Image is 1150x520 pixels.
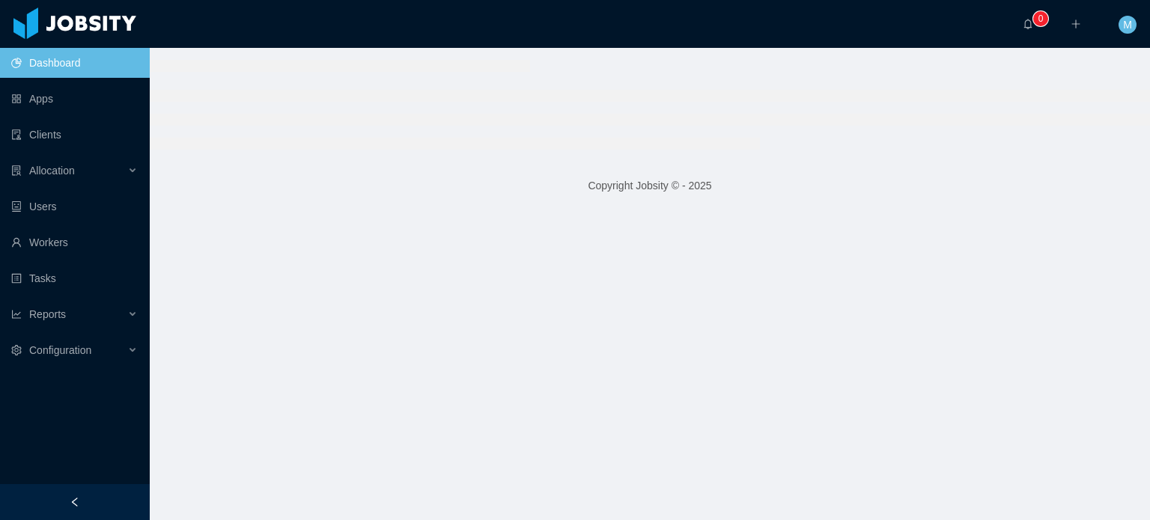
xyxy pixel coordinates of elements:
[11,48,138,78] a: icon: pie-chartDashboard
[1071,19,1081,29] i: icon: plus
[11,263,138,293] a: icon: profileTasks
[11,345,22,355] i: icon: setting
[11,84,138,114] a: icon: appstoreApps
[11,192,138,221] a: icon: robotUsers
[11,165,22,176] i: icon: solution
[29,344,91,356] span: Configuration
[150,160,1150,212] footer: Copyright Jobsity © - 2025
[11,227,138,257] a: icon: userWorkers
[11,309,22,319] i: icon: line-chart
[29,308,66,320] span: Reports
[1033,11,1048,26] sup: 0
[29,165,75,177] span: Allocation
[1123,16,1132,34] span: M
[11,120,138,150] a: icon: auditClients
[1023,19,1033,29] i: icon: bell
